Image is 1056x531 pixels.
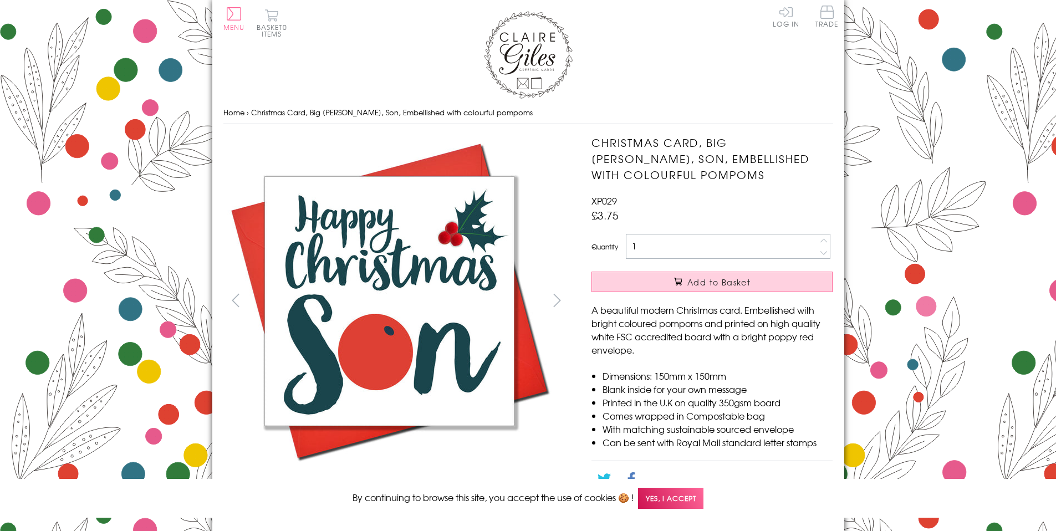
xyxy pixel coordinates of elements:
[591,194,617,207] span: XP029
[638,488,703,509] span: Yes, I accept
[603,436,833,449] li: Can be sent with Royal Mail standard letter stamps
[223,101,833,124] nav: breadcrumbs
[569,135,902,467] img: Christmas Card, Big Berry, Son, Embellished with colourful pompoms
[591,207,619,223] span: £3.75
[262,22,287,39] span: 0 items
[773,6,799,27] a: Log In
[251,107,533,118] span: Christmas Card, Big [PERSON_NAME], Son, Embellished with colourful pompoms
[591,303,833,356] p: A beautiful modern Christmas card. Embellished with bright coloured pompoms and printed on high q...
[223,7,245,30] button: Menu
[257,9,287,37] button: Basket0 items
[223,22,245,32] span: Menu
[591,135,833,182] h1: Christmas Card, Big [PERSON_NAME], Son, Embellished with colourful pompoms
[223,288,248,313] button: prev
[815,6,839,29] a: Trade
[603,409,833,422] li: Comes wrapped in Compostable bag
[544,288,569,313] button: next
[484,11,573,99] img: Claire Giles Greetings Cards
[591,242,618,252] label: Quantity
[687,277,751,288] span: Add to Basket
[247,107,249,118] span: ›
[603,422,833,436] li: With matching sustainable sourced envelope
[603,396,833,409] li: Printed in the U.K on quality 350gsm board
[591,272,833,292] button: Add to Basket
[603,369,833,382] li: Dimensions: 150mm x 150mm
[603,382,833,396] li: Blank inside for your own message
[223,135,555,467] img: Christmas Card, Big Berry, Son, Embellished with colourful pompoms
[223,107,244,118] a: Home
[815,6,839,27] span: Trade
